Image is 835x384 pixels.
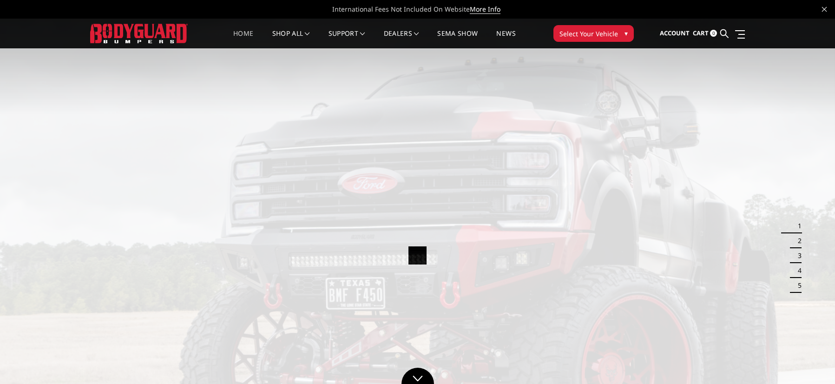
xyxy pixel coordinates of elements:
[792,233,802,248] button: 2 of 5
[660,29,690,37] span: Account
[437,30,478,48] a: SEMA Show
[710,30,717,37] span: 0
[401,368,434,384] a: Click to Down
[496,30,515,48] a: News
[233,30,253,48] a: Home
[792,263,802,278] button: 4 of 5
[470,5,500,14] a: More Info
[329,30,365,48] a: Support
[792,278,802,293] button: 5 of 5
[625,28,628,38] span: ▾
[90,24,188,43] img: BODYGUARD BUMPERS
[272,30,310,48] a: shop all
[792,248,802,263] button: 3 of 5
[693,29,709,37] span: Cart
[693,21,717,46] a: Cart 0
[384,30,419,48] a: Dealers
[559,29,618,39] span: Select Your Vehicle
[660,21,690,46] a: Account
[553,25,634,42] button: Select Your Vehicle
[792,218,802,233] button: 1 of 5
